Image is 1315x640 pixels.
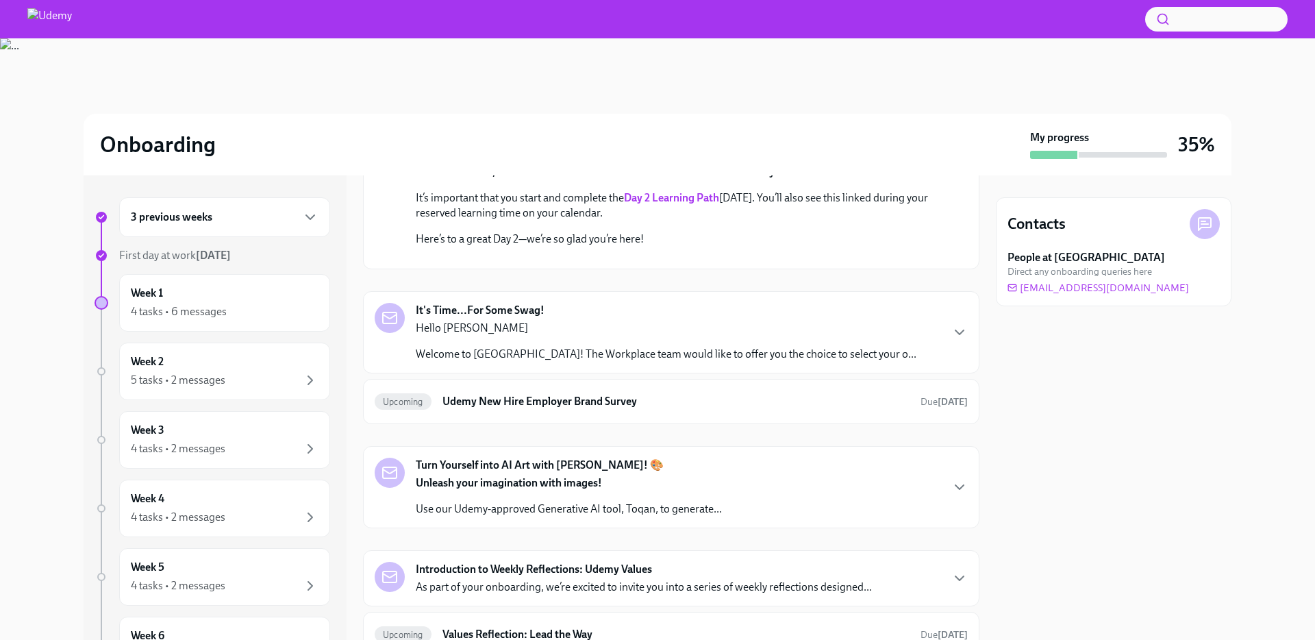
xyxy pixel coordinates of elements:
[131,441,225,456] div: 4 tasks • 2 messages
[1178,132,1215,157] h3: 35%
[416,232,946,247] p: Here’s to a great Day 2—we’re so glad you’re here!
[95,248,330,263] a: First day at work[DATE]
[95,548,330,606] a: Week 54 tasks • 2 messages
[375,397,431,407] span: Upcoming
[416,458,664,473] strong: Turn Yourself into AI Art with [PERSON_NAME]! 🎨
[131,578,225,593] div: 4 tasks • 2 messages
[375,391,968,413] a: UpcomingUdemy New Hire Employer Brand SurveyDue[DATE]
[1007,281,1189,295] a: [EMAIL_ADDRESS][DOMAIN_NAME]
[416,321,916,336] p: Hello [PERSON_NAME]
[416,562,652,577] strong: Introduction to Weekly Reflections: Udemy Values
[375,630,431,640] span: Upcoming
[920,395,968,408] span: September 13th, 2025 08:00
[416,347,916,362] p: Welcome to [GEOGRAPHIC_DATA]! The Workplace team would like to offer you the choice to select you...
[131,286,163,301] h6: Week 1
[416,190,946,221] p: It’s important that you start and complete the [DATE]. You’ll also see this linked during your re...
[131,491,164,506] h6: Week 4
[131,423,164,438] h6: Week 3
[131,210,212,225] h6: 3 previous weeks
[1007,265,1152,278] span: Direct any onboarding queries here
[95,480,330,537] a: Week 44 tasks • 2 messages
[95,343,330,400] a: Week 25 tasks • 2 messages
[119,197,330,237] div: 3 previous weeks
[131,560,164,575] h6: Week 5
[27,8,72,30] img: Udemy
[1030,130,1089,145] strong: My progress
[131,373,225,388] div: 5 tasks • 2 messages
[416,476,602,489] strong: Unleash your imagination with images!
[131,354,164,369] h6: Week 2
[1007,250,1165,265] strong: People at [GEOGRAPHIC_DATA]
[119,249,231,262] span: First day at work
[938,396,968,408] strong: [DATE]
[920,396,968,408] span: Due
[131,510,225,525] div: 4 tasks • 2 messages
[442,394,910,409] h6: Udemy New Hire Employer Brand Survey
[416,502,722,517] p: Use our Udemy-approved Generative AI tool, Toqan, to generate...
[196,249,231,262] strong: [DATE]
[95,411,330,469] a: Week 34 tasks • 2 messages
[416,580,872,595] p: As part of your onboarding, we’re excited to invite you into a series of weekly reflections desig...
[1007,214,1066,234] h4: Contacts
[100,131,216,158] h2: Onboarding
[416,303,544,318] strong: It's Time...For Some Swag!
[131,304,227,319] div: 4 tasks • 6 messages
[95,274,330,332] a: Week 14 tasks • 6 messages
[624,191,719,204] a: Day 2 Learning Path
